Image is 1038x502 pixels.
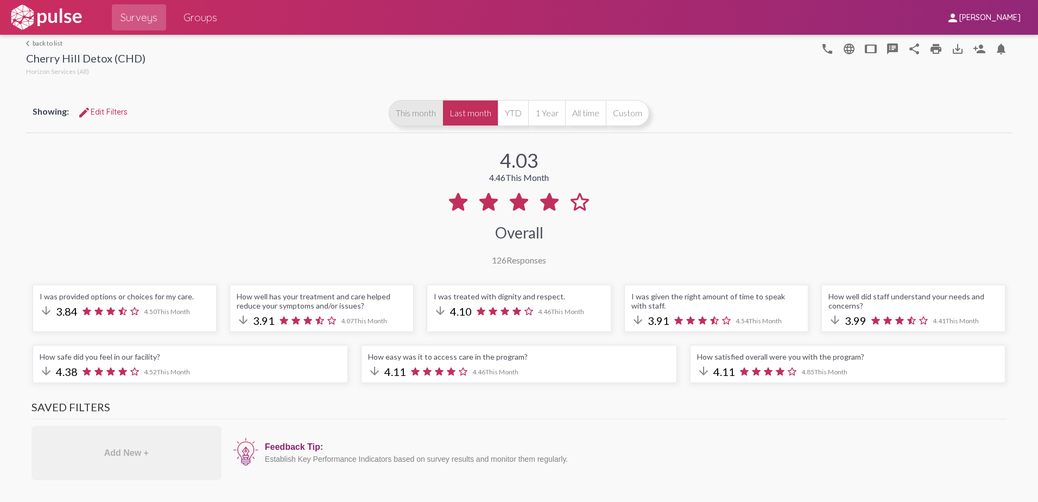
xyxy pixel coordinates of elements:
[472,368,518,376] span: 4.46
[157,368,190,376] span: This Month
[31,400,1007,419] h3: Saved Filters
[882,37,903,59] button: speaker_notes
[969,37,990,59] button: Person
[121,8,157,27] span: Surveys
[183,8,217,27] span: Groups
[175,4,226,30] a: Groups
[631,313,644,327] mat-icon: arrow_downward
[40,352,341,361] div: How safe did you feel in our facility?
[845,314,866,327] span: 3.99
[995,42,1008,55] mat-icon: Bell
[933,317,979,325] span: 4.41
[736,317,782,325] span: 4.54
[265,455,1001,463] div: Establish Key Performance Indicators based on survey results and monitor them regularly.
[864,42,877,55] mat-icon: tablet
[821,42,834,55] mat-icon: language
[500,148,539,172] div: 4.03
[9,4,84,31] img: white-logo.svg
[828,313,841,327] mat-icon: arrow_downward
[56,305,78,318] span: 3.84
[157,308,190,316] span: This Month
[631,292,801,310] div: I was given the right amount of time to speak with staff.
[40,304,53,317] mat-icon: arrow_downward
[648,314,669,327] span: 3.91
[528,100,565,126] button: 1 Year
[908,42,921,55] mat-icon: Share
[860,37,882,59] button: tablet
[33,106,69,116] span: Showing:
[112,4,166,30] a: Surveys
[843,42,856,55] mat-icon: language
[434,292,604,301] div: I was treated with dignity and respect.
[551,308,584,316] span: This Month
[951,42,964,55] mat-icon: Download
[498,100,528,126] button: YTD
[450,305,472,318] span: 4.10
[990,37,1012,59] button: Bell
[354,317,387,325] span: This Month
[232,437,259,467] img: icon12.png
[389,100,442,126] button: This month
[26,39,145,47] a: back to list
[838,37,860,59] button: language
[749,317,782,325] span: This Month
[946,317,979,325] span: This Month
[492,255,507,265] span: 126
[253,314,275,327] span: 3.91
[713,365,735,378] span: 4.11
[801,368,847,376] span: 4.85
[495,223,543,242] div: Overall
[697,365,710,378] mat-icon: arrow_downward
[925,37,947,59] a: print
[26,67,89,76] span: Horizon Services (All)
[341,317,387,325] span: 4.07
[237,313,250,327] mat-icon: arrow_downward
[697,352,998,361] div: How satisfied overall were you with the program?
[489,172,549,183] div: 4.46
[40,292,210,301] div: I was provided options or choices for my care.
[56,365,78,378] span: 4.38
[929,42,942,55] mat-icon: print
[959,13,1021,23] span: [PERSON_NAME]
[485,368,518,376] span: This Month
[26,52,145,67] div: Cherry Hill Detox (CHD)
[828,292,998,310] div: How well did staff understand your needs and concerns?
[265,442,1001,452] div: Feedback Tip:
[368,352,669,361] div: How easy was it to access care in the program?
[606,100,649,126] button: Custom
[144,368,190,376] span: 4.52
[947,37,969,59] button: Download
[538,308,584,316] span: 4.46
[69,102,136,122] button: Edit FiltersEdit Filters
[505,172,549,183] span: This Month
[40,365,53,378] mat-icon: arrow_downward
[886,42,899,55] mat-icon: speaker_notes
[31,426,221,480] div: Add New +
[26,40,33,47] mat-icon: arrow_back_ios
[237,292,407,310] div: How well has your treatment and care helped reduce your symptoms and/or issues?
[442,100,498,126] button: Last month
[814,368,847,376] span: This Month
[368,365,381,378] mat-icon: arrow_downward
[492,255,546,265] div: Responses
[565,100,606,126] button: All time
[78,107,128,117] span: Edit Filters
[78,106,91,119] mat-icon: Edit Filters
[973,42,986,55] mat-icon: Person
[384,365,406,378] span: 4.11
[938,7,1029,27] button: [PERSON_NAME]
[817,37,838,59] button: language
[903,37,925,59] button: Share
[946,11,959,24] mat-icon: person
[144,308,190,316] span: 4.50
[434,304,447,317] mat-icon: arrow_downward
